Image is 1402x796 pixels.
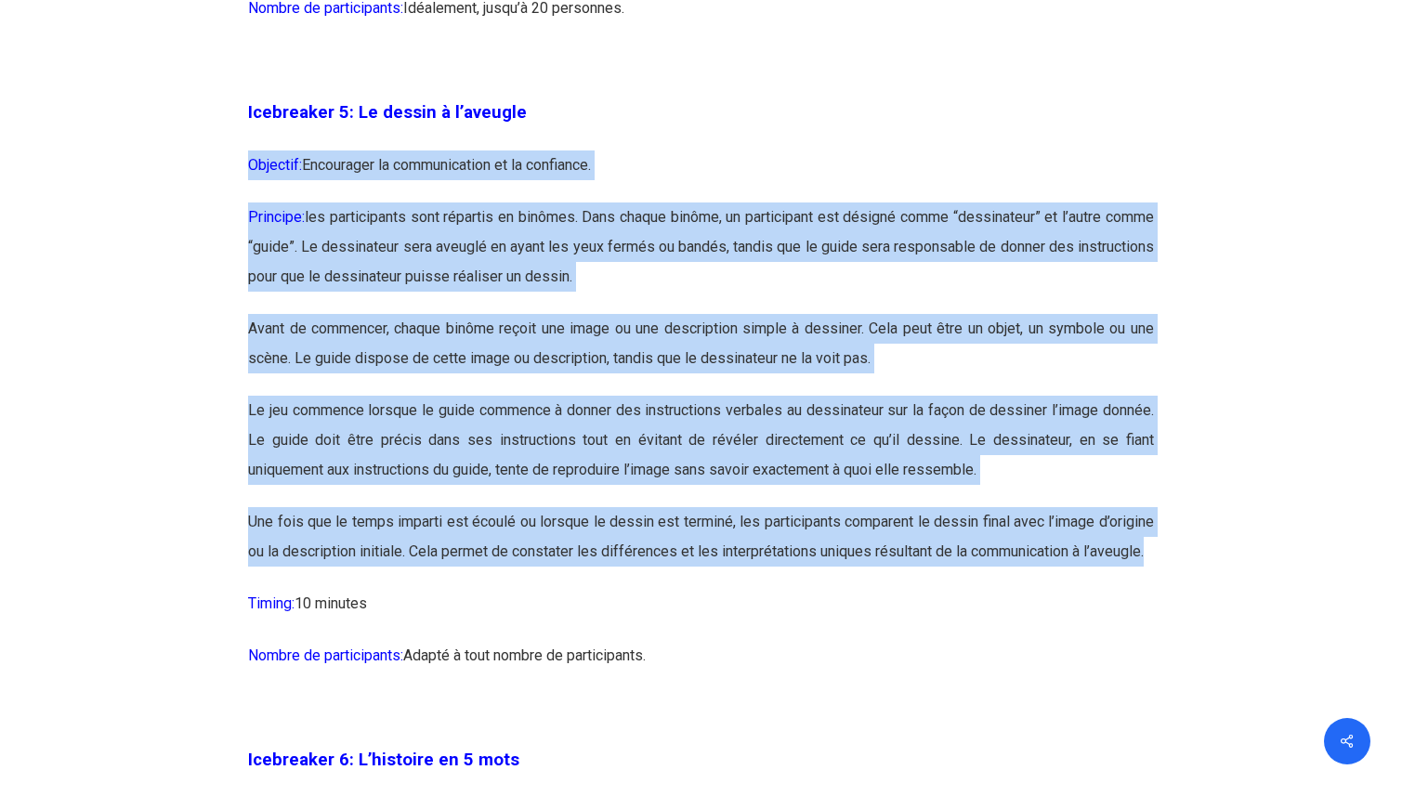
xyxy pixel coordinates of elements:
[248,314,1154,396] p: Avant de commencer, chaque binôme reçoit une image ou une description simple à dessiner. Cela peu...
[248,646,403,664] span: Nombre de participants:
[248,396,1154,507] p: Le jeu commence lorsque le guide commence à donner des instructions verbales au dessinateur sur l...
[248,156,302,174] span: Objectif:
[248,641,1154,693] p: Adapté à tout nombre de participants.
[248,102,527,123] span: Icebreaker 5: Le dessin à l’aveugle
[248,507,1154,589] p: Une fois que le temps imparti est écoulé ou lorsque le dessin est terminé, les participants compa...
[248,594,295,612] span: Timing:
[248,750,519,770] span: Icebreaker 6: L’histoire en 5 mots
[248,150,1154,202] p: Encourager la communication et la confiance.
[248,202,1154,314] p: les participants sont répartis en binômes. Dans chaque binôme, un participant est désigné comme “...
[248,208,305,226] span: Principe:
[248,589,1154,641] p: 10 minutes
